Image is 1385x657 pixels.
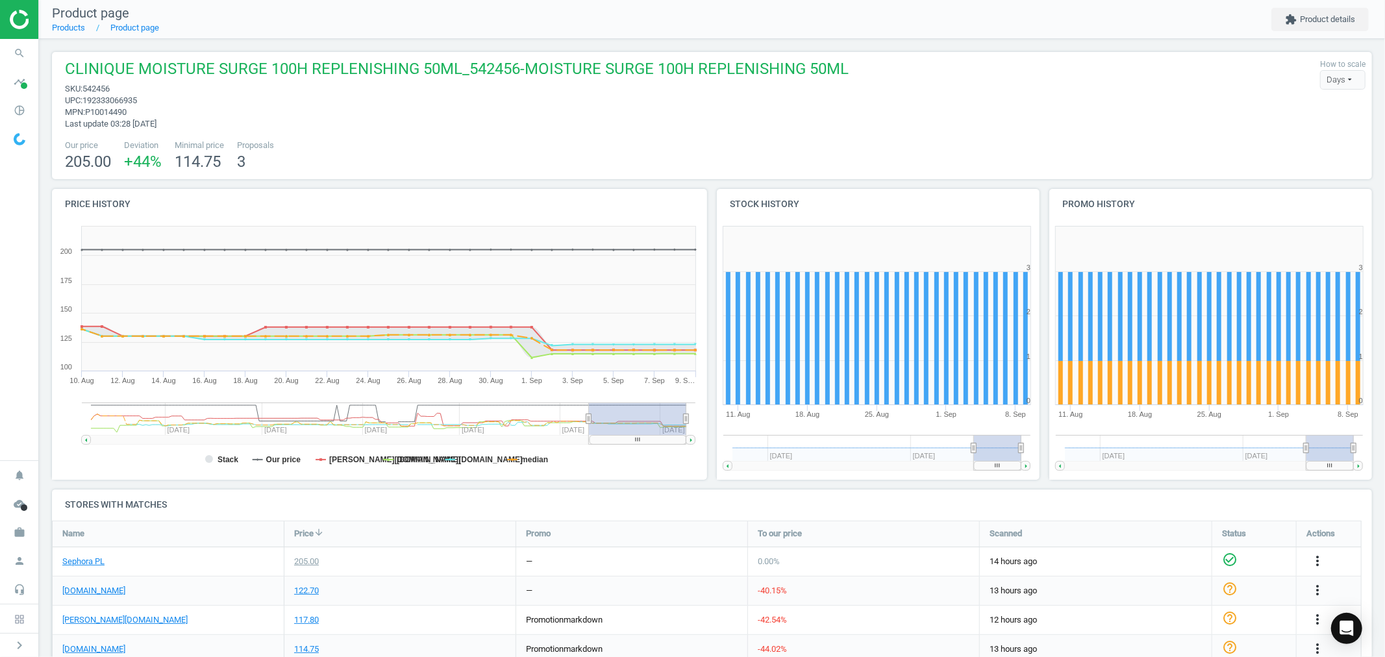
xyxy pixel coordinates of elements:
[60,247,72,255] text: 200
[990,528,1022,539] span: Scanned
[758,615,787,625] span: -42.54 %
[675,377,695,384] tspan: 9. S…
[1310,553,1325,569] i: more_vert
[60,334,72,342] text: 125
[62,585,125,597] a: [DOMAIN_NAME]
[82,84,110,93] span: 542456
[52,5,129,21] span: Product page
[1359,353,1363,360] text: 1
[1222,581,1238,597] i: help_outline
[1320,70,1366,90] div: Days
[62,528,84,539] span: Name
[124,153,162,171] span: +44 %
[356,377,380,384] tspan: 24. Aug
[3,637,36,654] button: chevron_right
[110,377,134,384] tspan: 12. Aug
[7,41,32,66] i: search
[1331,613,1362,644] div: Open Intercom Messenger
[237,140,274,151] span: Proposals
[397,377,421,384] tspan: 26. Aug
[990,643,1202,655] span: 13 hours ago
[60,363,72,371] text: 100
[1128,410,1152,418] tspan: 18. Aug
[124,140,162,151] span: Deviation
[562,377,583,384] tspan: 3. Sep
[7,520,32,545] i: work
[990,585,1202,597] span: 13 hours ago
[1049,189,1372,219] h4: Promo history
[1027,397,1030,404] text: 0
[52,23,85,32] a: Products
[521,455,548,464] tspan: median
[1310,582,1325,599] button: more_vert
[294,528,314,539] span: Price
[1222,610,1238,626] i: help_outline
[438,377,462,384] tspan: 28. Aug
[758,644,787,654] span: -44.02 %
[1027,308,1030,316] text: 2
[237,153,245,171] span: 3
[233,377,257,384] tspan: 18. Aug
[1359,308,1363,316] text: 2
[1271,8,1369,31] button: extensionProduct details
[218,455,238,464] tspan: Stack
[795,410,819,418] tspan: 18. Aug
[52,490,1372,520] h4: Stores with matches
[603,377,624,384] tspan: 5. Sep
[60,277,72,284] text: 175
[7,491,32,516] i: cloud_done
[990,556,1202,567] span: 14 hours ago
[564,615,603,625] span: markdown
[1338,410,1358,418] tspan: 8. Sep
[758,528,802,539] span: To our price
[7,98,32,123] i: pie_chart_outlined
[1027,353,1030,360] text: 1
[7,69,32,94] i: timeline
[12,638,27,653] i: chevron_right
[294,614,319,626] div: 117.80
[62,614,188,626] a: [PERSON_NAME][DOMAIN_NAME]
[526,585,532,597] div: —
[82,95,137,105] span: 192333066935
[110,23,159,32] a: Product page
[758,556,780,566] span: 0.00 %
[564,644,603,654] span: markdown
[1359,397,1363,404] text: 0
[1310,612,1325,628] button: more_vert
[192,377,216,384] tspan: 16. Aug
[1005,410,1026,418] tspan: 8. Sep
[1268,410,1289,418] tspan: 1. Sep
[274,377,298,384] tspan: 20. Aug
[1359,264,1363,271] text: 3
[1222,528,1246,539] span: Status
[7,463,32,488] i: notifications
[65,140,111,151] span: Our price
[1027,264,1030,271] text: 3
[1310,641,1325,656] i: more_vert
[10,10,102,29] img: ajHJNr6hYgQAAAAASUVORK5CYII=
[315,377,339,384] tspan: 22. Aug
[1306,528,1335,539] span: Actions
[717,189,1040,219] h4: Stock history
[175,153,221,171] span: 114.75
[294,585,319,597] div: 122.70
[526,615,564,625] span: promotion
[14,133,25,145] img: wGWNvw8QSZomAAAAABJRU5ErkJggg==
[65,119,156,129] span: Last update 03:28 [DATE]
[151,377,175,384] tspan: 14. Aug
[1222,552,1238,567] i: check_circle_outline
[65,153,111,171] span: 205.00
[294,556,319,567] div: 205.00
[726,410,750,418] tspan: 11. Aug
[294,643,319,655] div: 114.75
[1285,14,1297,25] i: extension
[936,410,956,418] tspan: 1. Sep
[60,305,72,313] text: 150
[65,84,82,93] span: sku :
[526,556,532,567] div: —
[314,527,324,538] i: arrow_downward
[458,455,523,464] tspan: [DOMAIN_NAME]
[758,586,787,595] span: -40.15 %
[62,556,105,567] a: Sephora PL
[397,455,461,464] tspan: [DOMAIN_NAME]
